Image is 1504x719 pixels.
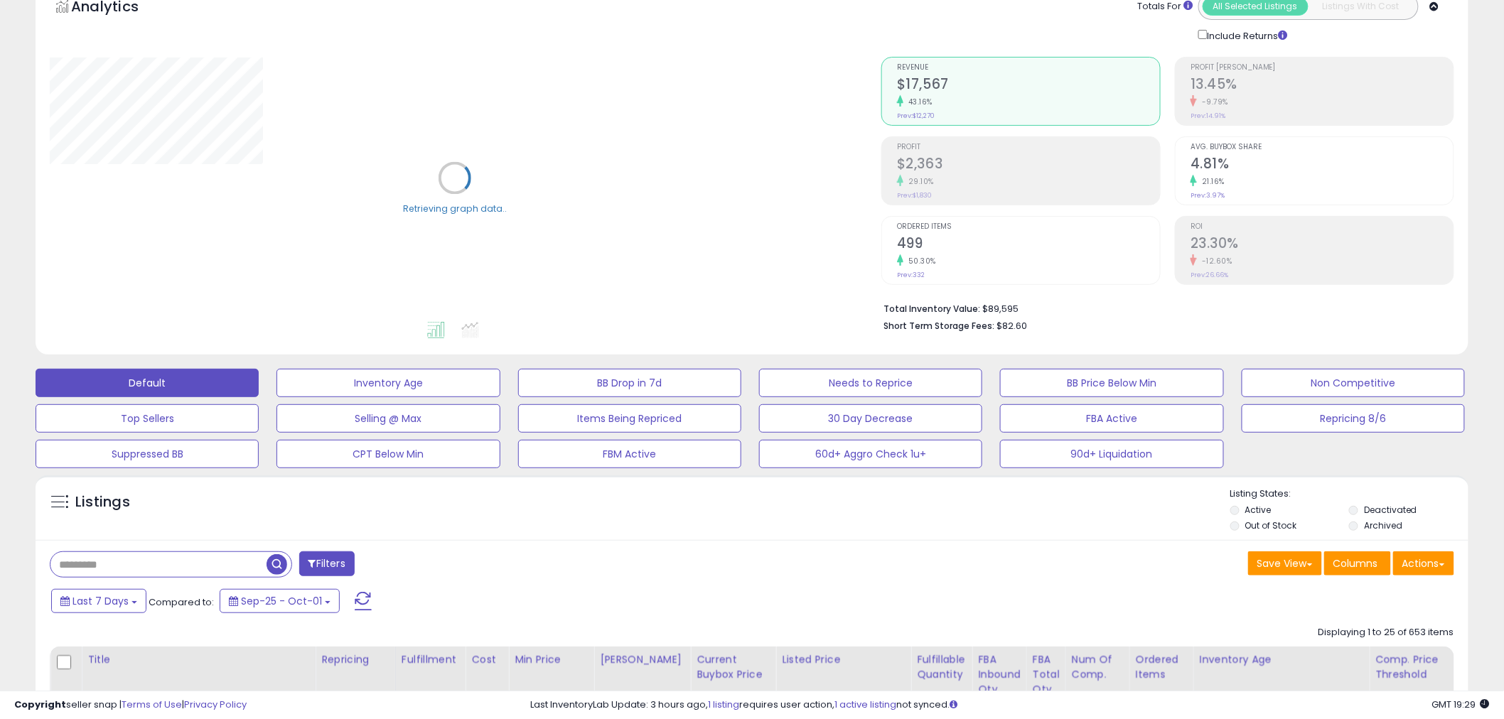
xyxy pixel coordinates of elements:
small: Prev: $1,830 [897,191,932,200]
button: 30 Day Decrease [759,404,982,433]
div: Fulfillable Quantity [917,652,966,682]
a: 1 active listing [835,698,897,711]
div: Listed Price [782,652,905,667]
h2: $17,567 [897,76,1160,95]
label: Deactivated [1364,504,1417,516]
p: Listing States: [1230,487,1468,501]
span: Profit [PERSON_NAME] [1191,64,1454,72]
span: Avg. Buybox Share [1191,144,1454,151]
span: Compared to: [149,595,214,609]
li: $89,595 [883,299,1444,316]
h2: 4.81% [1191,156,1454,175]
button: BB Price Below Min [1000,369,1223,397]
div: Comp. Price Threshold [1375,652,1449,682]
strong: Copyright [14,698,66,711]
label: Out of Stock [1245,519,1297,531]
div: Repricing [321,652,390,667]
button: BB Drop in 7d [518,369,741,397]
b: Total Inventory Value: [883,303,980,315]
div: Fulfillment [402,652,459,667]
div: Inventory Age [1200,652,1363,667]
button: Non Competitive [1242,369,1465,397]
small: Prev: 332 [897,271,925,279]
h5: Listings [75,492,130,512]
button: Suppressed BB [36,440,259,468]
small: Prev: 26.66% [1191,271,1228,279]
div: Cost [471,652,503,667]
small: Prev: 3.97% [1191,191,1225,200]
button: Filters [299,551,355,576]
small: 29.10% [903,176,934,187]
div: FBA inbound Qty [978,652,1021,697]
small: 50.30% [903,256,936,266]
div: Retrieving graph data.. [403,202,507,215]
a: Privacy Policy [184,698,247,711]
button: Inventory Age [276,369,500,397]
div: Displaying 1 to 25 of 653 items [1318,626,1454,639]
span: Profit [897,144,1160,151]
button: Sep-25 - Oct-01 [220,589,340,613]
small: Prev: $12,270 [897,112,935,120]
div: Title [87,652,309,667]
small: 21.16% [1197,176,1225,187]
button: CPT Below Min [276,440,500,468]
small: Prev: 14.91% [1191,112,1225,120]
small: -12.60% [1197,256,1232,266]
a: Terms of Use [122,698,182,711]
div: [PERSON_NAME] [600,652,684,667]
label: Active [1245,504,1272,516]
h2: $2,363 [897,156,1160,175]
div: Include Returns [1188,27,1305,43]
button: 60d+ Aggro Check 1u+ [759,440,982,468]
button: Items Being Repriced [518,404,741,433]
div: Min Price [515,652,588,667]
span: Sep-25 - Oct-01 [241,594,322,608]
button: Needs to Reprice [759,369,982,397]
button: FBM Active [518,440,741,468]
span: Ordered Items [897,223,1160,231]
span: Last 7 Days [72,594,129,608]
span: $82.60 [997,319,1027,333]
a: 1 listing [709,698,740,711]
div: seller snap | | [14,698,247,712]
span: 2025-10-9 19:29 GMT [1432,698,1490,711]
small: 43.16% [903,97,933,107]
div: Ordered Items [1136,652,1188,682]
span: ROI [1191,223,1454,231]
label: Archived [1364,519,1402,531]
button: Default [36,369,259,397]
button: Repricing 8/6 [1242,404,1465,433]
button: Save View [1248,551,1322,575]
button: 90d+ Liquidation [1000,440,1223,468]
h2: 13.45% [1191,76,1454,95]
span: Columns [1333,556,1378,571]
h2: 499 [897,235,1160,254]
button: Columns [1324,551,1391,575]
div: Last InventoryLab Update: 3 hours ago, requires user action, not synced. [531,698,1490,712]
h2: 23.30% [1191,235,1454,254]
span: Revenue [897,64,1160,72]
button: Last 7 Days [51,589,146,613]
b: Short Term Storage Fees: [883,320,994,332]
button: FBA Active [1000,404,1223,433]
button: Top Sellers [36,404,259,433]
div: Current Buybox Price [697,652,770,682]
button: Selling @ Max [276,404,500,433]
div: FBA Total Qty [1033,652,1060,697]
button: Actions [1393,551,1454,575]
div: Num of Comp. [1072,652,1124,682]
small: -9.79% [1197,97,1228,107]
